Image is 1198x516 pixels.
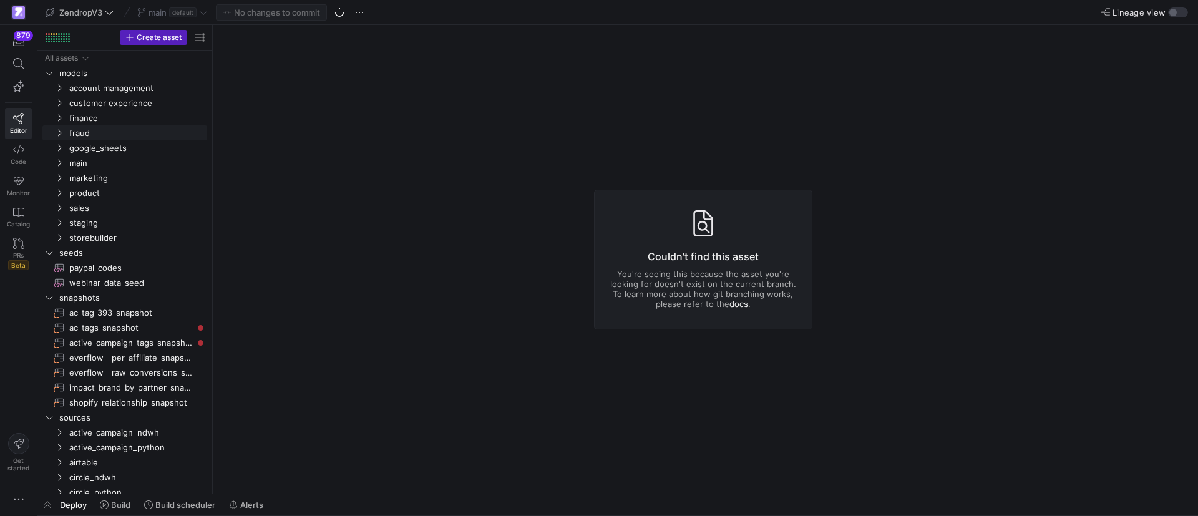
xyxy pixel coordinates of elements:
div: Press SPACE to select this row. [42,425,207,440]
span: models [59,66,205,80]
span: shopify_relationship_snapshot​​​​​​​ [69,396,193,410]
div: 879 [14,31,33,41]
div: Press SPACE to select this row. [42,230,207,245]
span: fraud [69,126,205,140]
div: Press SPACE to select this row. [42,155,207,170]
span: webinar_data_seed​​​​​​ [69,276,193,290]
a: webinar_data_seed​​​​​​ [42,275,207,290]
span: Catalog [7,220,30,228]
span: ZendropV3 [59,7,102,17]
div: Press SPACE to select this row. [42,395,207,410]
div: Press SPACE to select this row. [42,320,207,335]
span: sales [69,201,205,215]
div: Press SPACE to select this row. [42,95,207,110]
div: Press SPACE to select this row. [42,80,207,95]
span: Get started [7,457,29,472]
span: PRs [13,251,24,259]
span: storebuilder [69,231,205,245]
a: docs [729,299,748,309]
a: everflow__raw_conversions_snapshot​​​​​​​ [42,365,207,380]
a: Code [5,139,32,170]
span: seeds [59,246,205,260]
span: paypal_codes​​​​​​ [69,261,193,275]
span: Lineage view [1113,7,1166,17]
button: Create asset [120,30,187,45]
div: Press SPACE to select this row. [42,51,207,66]
span: finance [69,111,205,125]
div: Press SPACE to select this row. [42,485,207,500]
div: Press SPACE to select this row. [42,125,207,140]
span: snapshots [59,291,205,305]
span: impact_brand_by_partner_snapshot​​​​​​​ [69,381,193,395]
span: Beta [8,260,29,270]
h3: Couldn't find this asset [610,249,797,264]
a: everflow__per_affiliate_snapshot​​​​​​​ [42,350,207,365]
button: Build scheduler [139,494,221,515]
span: active_campaign_ndwh [69,426,205,440]
div: Press SPACE to select this row. [42,215,207,230]
span: main [69,156,205,170]
div: Press SPACE to select this row. [42,440,207,455]
span: everflow__raw_conversions_snapshot​​​​​​​ [69,366,193,380]
button: 879 [5,30,32,52]
a: ac_tag_393_snapshot​​​​​​​ [42,305,207,320]
span: customer experience [69,96,205,110]
div: Press SPACE to select this row. [42,470,207,485]
div: All assets [45,54,78,62]
span: everflow__per_affiliate_snapshot​​​​​​​ [69,351,193,365]
span: circle_ndwh [69,470,205,485]
span: account management [69,81,205,95]
a: Editor [5,108,32,139]
a: ac_tags_snapshot​​​​​​​ [42,320,207,335]
a: active_campaign_tags_snapshot​​​​​​​ [42,335,207,350]
button: Getstarted [5,428,32,477]
span: Build scheduler [155,500,215,510]
div: Press SPACE to select this row. [42,455,207,470]
div: Press SPACE to select this row. [42,140,207,155]
div: Press SPACE to select this row. [42,350,207,365]
div: Press SPACE to select this row. [42,110,207,125]
div: Press SPACE to select this row. [42,305,207,320]
span: active_campaign_tags_snapshot​​​​​​​ [69,336,193,350]
div: Press SPACE to select this row. [42,335,207,350]
span: sources [59,411,205,425]
a: shopify_relationship_snapshot​​​​​​​ [42,395,207,410]
span: active_campaign_python [69,441,205,455]
span: Build [111,500,130,510]
div: Press SPACE to select this row. [42,200,207,215]
span: marketing [69,171,205,185]
span: ac_tags_snapshot​​​​​​​ [69,321,193,335]
button: Alerts [223,494,269,515]
div: Press SPACE to select this row. [42,380,207,395]
a: Catalog [5,202,32,233]
span: staging [69,216,205,230]
div: Press SPACE to select this row. [42,290,207,305]
img: https://storage.googleapis.com/y42-prod-data-exchange/images/qZXOSqkTtPuVcXVzF40oUlM07HVTwZXfPK0U... [12,6,25,19]
span: Alerts [240,500,263,510]
span: Monitor [7,189,30,197]
div: Press SPACE to select this row. [42,170,207,185]
a: https://storage.googleapis.com/y42-prod-data-exchange/images/qZXOSqkTtPuVcXVzF40oUlM07HVTwZXfPK0U... [5,2,32,23]
div: Press SPACE to select this row. [42,260,207,275]
span: Deploy [60,500,87,510]
span: ac_tag_393_snapshot​​​​​​​ [69,306,193,320]
div: Press SPACE to select this row. [42,410,207,425]
a: paypal_codes​​​​​​ [42,260,207,275]
div: Press SPACE to select this row. [42,245,207,260]
span: Create asset [137,33,182,42]
button: ZendropV3 [42,4,117,21]
span: airtable [69,455,205,470]
a: impact_brand_by_partner_snapshot​​​​​​​ [42,380,207,395]
span: google_sheets [69,141,205,155]
span: circle_python [69,485,205,500]
span: Code [11,158,26,165]
span: Editor [10,127,27,134]
div: Press SPACE to select this row. [42,66,207,80]
div: Press SPACE to select this row. [42,185,207,200]
a: Monitor [5,170,32,202]
div: Press SPACE to select this row. [42,275,207,290]
a: PRsBeta [5,233,32,275]
button: Build [94,494,136,515]
span: product [69,186,205,200]
p: You're seeing this because the asset you're looking for doesn't exist on the current branch. To l... [610,269,797,309]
